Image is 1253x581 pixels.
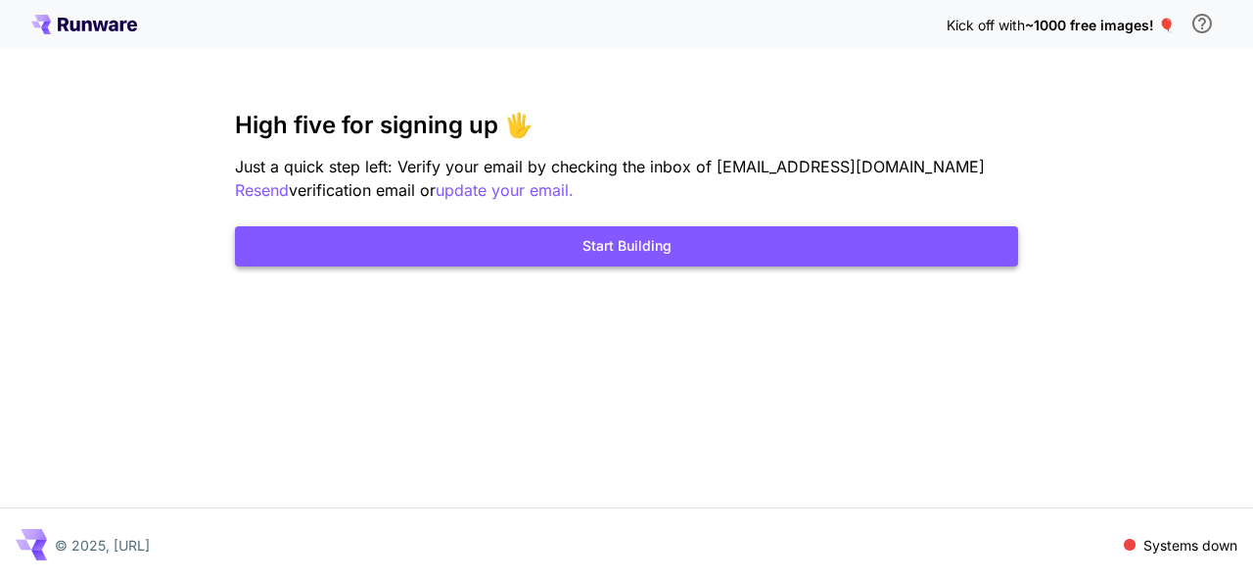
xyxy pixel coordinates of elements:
span: verification email or [289,180,436,200]
p: Systems down [1143,535,1237,556]
span: ~1000 free images! 🎈 [1025,17,1175,33]
span: Just a quick step left: Verify your email by checking the inbox of [EMAIL_ADDRESS][DOMAIN_NAME] [235,157,985,176]
span: Kick off with [947,17,1025,33]
p: © 2025, [URL] [55,535,150,556]
button: update your email. [436,178,574,203]
button: Start Building [235,226,1018,266]
button: Resend [235,178,289,203]
h3: High five for signing up 🖐️ [235,112,1018,139]
button: In order to qualify for free credit, you need to sign up with a business email address and click ... [1183,4,1222,43]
